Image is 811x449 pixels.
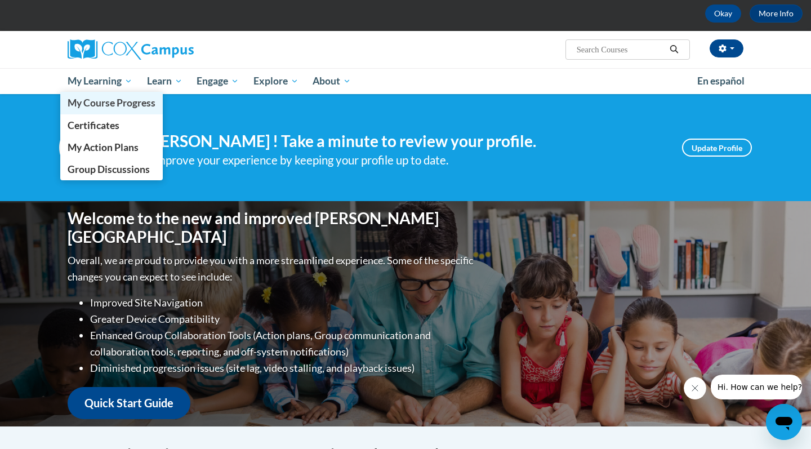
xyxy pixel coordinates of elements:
[60,114,163,136] a: Certificates
[750,5,803,23] a: More Info
[60,68,140,94] a: My Learning
[68,74,132,88] span: My Learning
[682,139,752,157] a: Update Profile
[68,141,139,153] span: My Action Plans
[68,163,150,175] span: Group Discussions
[60,158,163,180] a: Group Discussions
[127,132,665,151] h4: Hi [PERSON_NAME] ! Take a minute to review your profile.
[60,92,163,114] a: My Course Progress
[690,69,752,93] a: En español
[90,327,476,360] li: Enhanced Group Collaboration Tools (Action plans, Group communication and collaboration tools, re...
[766,404,802,440] iframe: Button to launch messaging window
[313,74,351,88] span: About
[127,151,665,170] div: Help improve your experience by keeping your profile up to date.
[140,68,190,94] a: Learn
[68,97,155,109] span: My Course Progress
[306,68,359,94] a: About
[68,209,476,247] h1: Welcome to the new and improved [PERSON_NAME][GEOGRAPHIC_DATA]
[147,74,182,88] span: Learn
[60,136,163,158] a: My Action Plans
[68,39,282,60] a: Cox Campus
[68,39,194,60] img: Cox Campus
[684,377,706,399] iframe: Close message
[253,74,298,88] span: Explore
[666,43,683,56] button: Search
[705,5,741,23] button: Okay
[59,122,110,173] img: Profile Image
[189,68,246,94] a: Engage
[197,74,239,88] span: Engage
[51,68,760,94] div: Main menu
[68,252,476,285] p: Overall, we are proud to provide you with a more streamlined experience. Some of the specific cha...
[68,387,190,419] a: Quick Start Guide
[697,75,745,87] span: En español
[711,375,802,399] iframe: Message from company
[576,43,666,56] input: Search Courses
[90,360,476,376] li: Diminished progression issues (site lag, video stalling, and playback issues)
[710,39,743,57] button: Account Settings
[68,119,119,131] span: Certificates
[246,68,306,94] a: Explore
[90,311,476,327] li: Greater Device Compatibility
[90,295,476,311] li: Improved Site Navigation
